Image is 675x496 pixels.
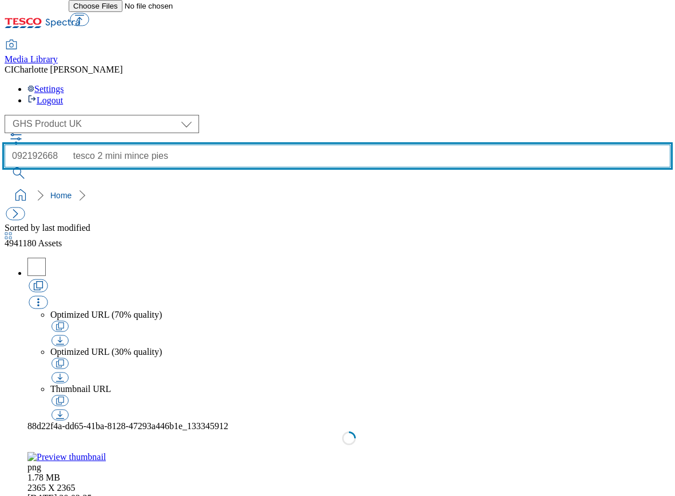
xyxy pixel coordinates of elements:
[5,223,90,233] span: Sorted by last modified
[5,54,58,64] span: Media Library
[27,84,64,94] a: Settings
[27,421,228,431] span: 88d22f4a-dd65-41ba-8128-47293a446b1e_133345912
[27,473,60,482] span: Size
[5,65,14,74] span: CI
[27,431,670,462] a: Preview thumbnail
[27,462,41,472] span: Type
[5,185,670,206] nav: breadcrumb
[5,238,62,248] span: Assets
[50,347,162,357] span: Optimized URL (30% quality)
[5,145,670,167] input: Search by TPNB or Product Description
[50,384,111,394] span: Thumbnail URL
[5,238,38,248] span: 4941180
[5,41,58,65] a: Media Library
[14,65,123,74] span: Charlotte [PERSON_NAME]
[27,483,76,493] span: Resolution
[50,310,162,319] span: Optimized URL (70% quality)
[50,191,72,200] a: Home
[27,95,63,105] a: Logout
[27,452,106,462] img: Preview thumbnail
[11,186,30,205] a: home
